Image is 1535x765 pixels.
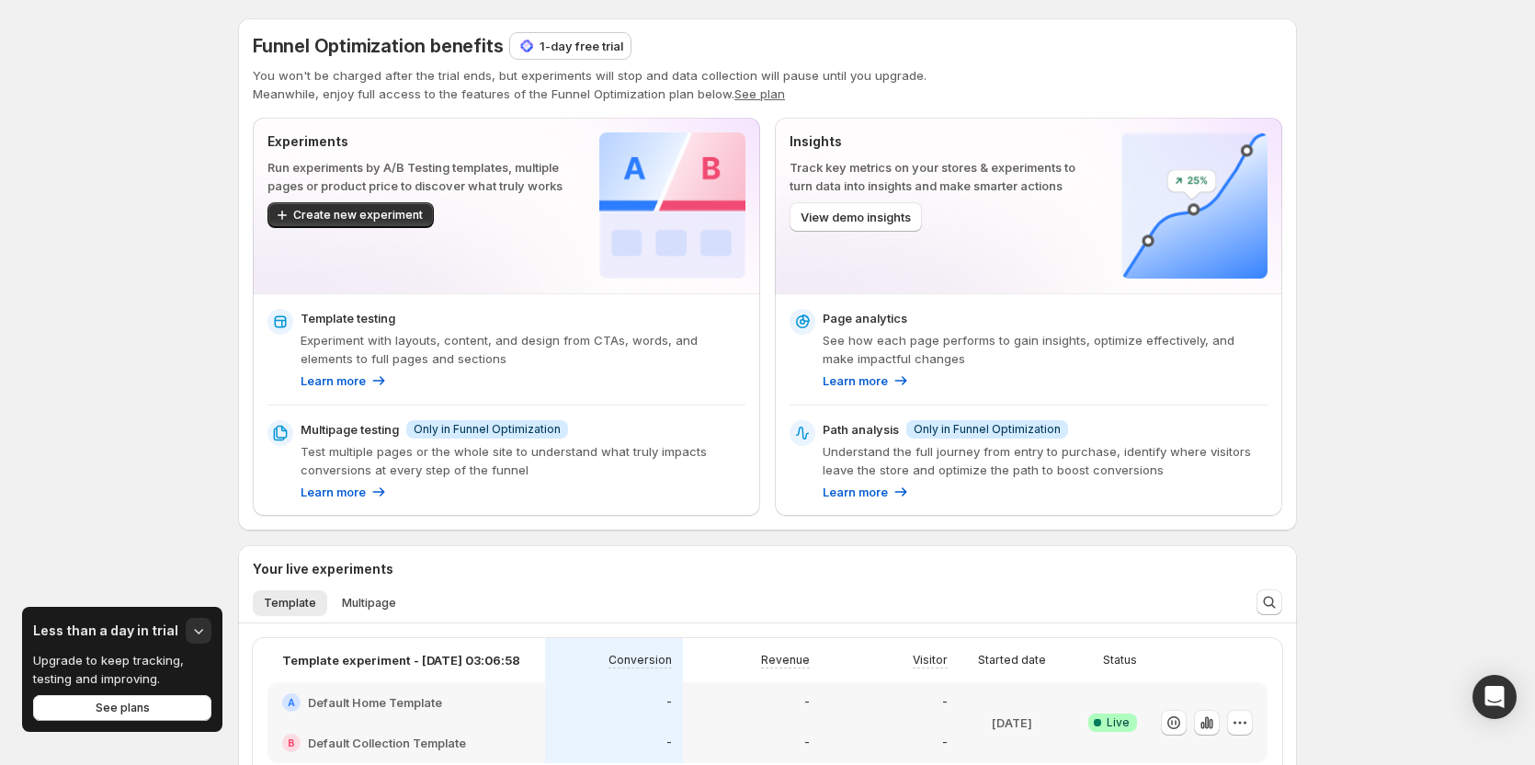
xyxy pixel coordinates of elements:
p: Upgrade to keep tracking, testing and improving. [33,651,211,688]
p: See how each page performs to gain insights, optimize effectively, and make impactful changes [823,331,1268,368]
img: Insights [1121,132,1268,279]
h2: A [288,697,295,708]
button: See plan [734,86,785,101]
p: Insights [790,132,1092,151]
p: Learn more [301,371,366,390]
a: Learn more [301,483,388,501]
p: Template experiment - [DATE] 03:06:58 [282,651,520,669]
span: Only in Funnel Optimization [914,422,1061,437]
p: Page analytics [823,309,907,327]
p: Multipage testing [301,420,399,439]
h2: Default Collection Template [308,734,466,752]
p: Experiments [267,132,570,151]
span: Only in Funnel Optimization [414,422,561,437]
a: Learn more [301,371,388,390]
span: Multipage [342,596,396,611]
p: - [804,695,810,710]
p: Learn more [823,483,888,501]
p: Template testing [301,309,395,327]
button: Search and filter results [1256,589,1282,615]
p: Meanwhile, enjoy full access to the features of the Funnel Optimization plan below. [253,85,1282,103]
h3: Less than a day in trial [33,622,178,640]
p: Learn more [823,371,888,390]
p: Understand the full journey from entry to purchase, identify where visitors leave the store and o... [823,442,1268,479]
span: View demo insights [801,208,911,226]
p: Revenue [761,653,810,668]
p: Visitor [913,653,948,668]
h3: Your live experiments [253,560,393,578]
p: Status [1103,653,1137,668]
a: Learn more [823,371,910,390]
p: Experiment with layouts, content, and design from CTAs, words, and elements to full pages and sec... [301,331,745,368]
span: Template [264,596,316,611]
p: Path analysis [823,420,899,439]
p: - [666,695,672,710]
p: You won't be charged after the trial ends, but experiments will stop and data collection will pau... [253,66,1282,85]
p: - [942,736,948,750]
a: Learn more [823,483,910,501]
img: Experiments [599,132,745,279]
button: View demo insights [790,202,922,232]
p: Learn more [301,483,366,501]
p: - [666,736,672,750]
span: Live [1107,715,1130,730]
p: - [942,695,948,710]
h2: B [288,737,295,748]
img: 1-day free trial [517,37,536,55]
span: Funnel Optimization benefits [253,35,503,57]
p: Conversion [608,653,672,668]
span: Create new experiment [293,208,423,223]
p: Run experiments by A/B Testing templates, multiple pages or product price to discover what truly ... [267,158,570,195]
button: Create new experiment [267,202,434,228]
p: Test multiple pages or the whole site to understand what truly impacts conversions at every step ... [301,442,745,479]
span: See plans [96,701,150,715]
p: Track key metrics on your stores & experiments to turn data into insights and make smarter actions [790,158,1092,195]
p: Started date [978,653,1046,668]
p: - [804,736,810,750]
p: 1-day free trial [540,37,623,55]
h2: Default Home Template [308,693,442,712]
p: [DATE] [992,714,1032,732]
div: Open Intercom Messenger [1472,675,1517,719]
button: See plans [33,695,211,721]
